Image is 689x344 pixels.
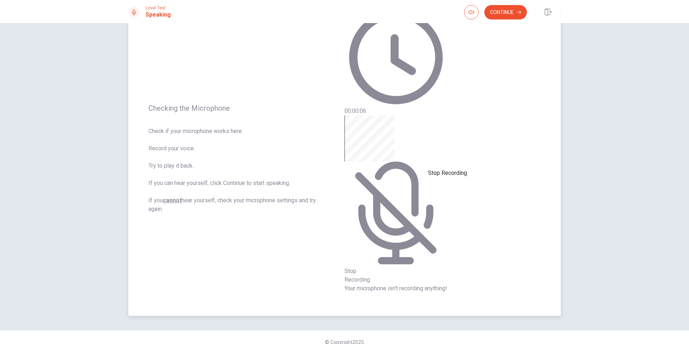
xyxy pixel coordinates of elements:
[163,197,182,204] u: cannot
[344,115,447,284] div: Stop Recording
[146,5,171,10] span: Level Test
[484,5,527,19] button: Continue
[146,10,171,19] h1: Speaking
[344,107,366,114] span: 00:00:06
[344,268,370,283] span: Stop Recording
[148,104,324,113] span: Checking the Microphone
[428,169,467,177] div: Stop Recording
[148,127,324,213] span: Check if your microphone works here. Record your voice. Try to play it back. If you can hear your...
[344,285,447,292] span: Your microphone isn't recording anything!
